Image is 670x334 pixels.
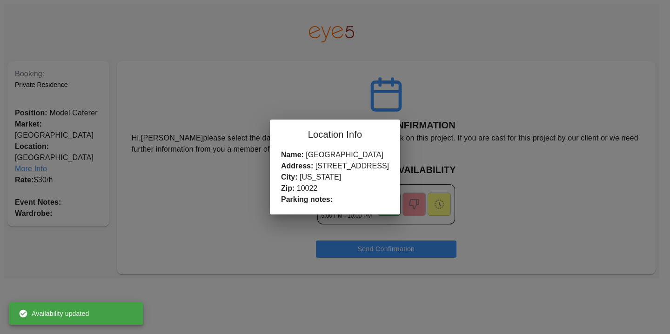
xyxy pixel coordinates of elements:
[281,162,313,170] b: Address:
[19,305,89,322] div: Availability updated
[281,160,389,172] div: [STREET_ADDRESS]
[281,151,304,159] b: Name:
[281,172,389,183] div: [US_STATE]
[281,183,389,194] div: 10022
[270,120,400,149] h2: Location Info
[281,195,333,203] b: Parking notes:
[281,149,389,160] div: [GEOGRAPHIC_DATA]
[281,173,298,181] b: City:
[281,184,295,192] b: Zip:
